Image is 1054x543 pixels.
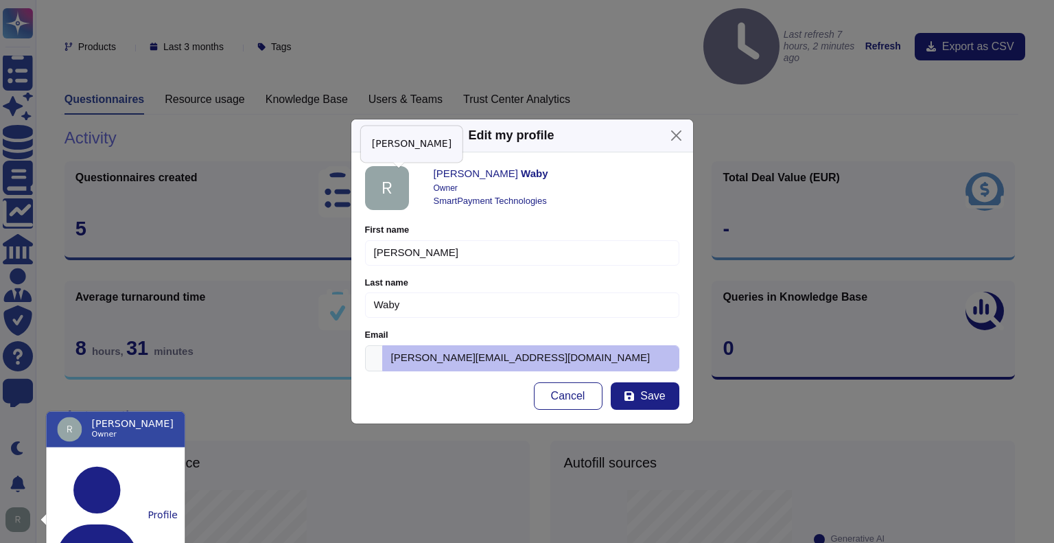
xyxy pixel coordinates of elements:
[434,182,679,194] div: Owner
[365,226,679,235] label: First name
[534,382,602,410] button: Cancel
[365,279,679,288] label: Last name
[551,391,585,402] span: Cancel
[640,391,665,402] span: Save
[521,167,548,179] strong: Waby
[57,417,82,441] img: user
[365,331,679,340] label: Email
[382,345,679,371] input: Enter email
[365,240,679,266] input: Enter user firstname
[91,418,174,429] span: [PERSON_NAME]
[434,194,679,208] div: SmartPayment Technologies
[434,166,679,182] div: [PERSON_NAME]
[91,429,174,440] div: Owner
[365,166,409,210] img: user
[468,126,554,145] div: Edit my profile
[666,125,687,146] button: Close
[365,292,679,318] input: Enter user lastname
[361,126,462,162] div: [PERSON_NAME]
[611,382,679,410] button: Save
